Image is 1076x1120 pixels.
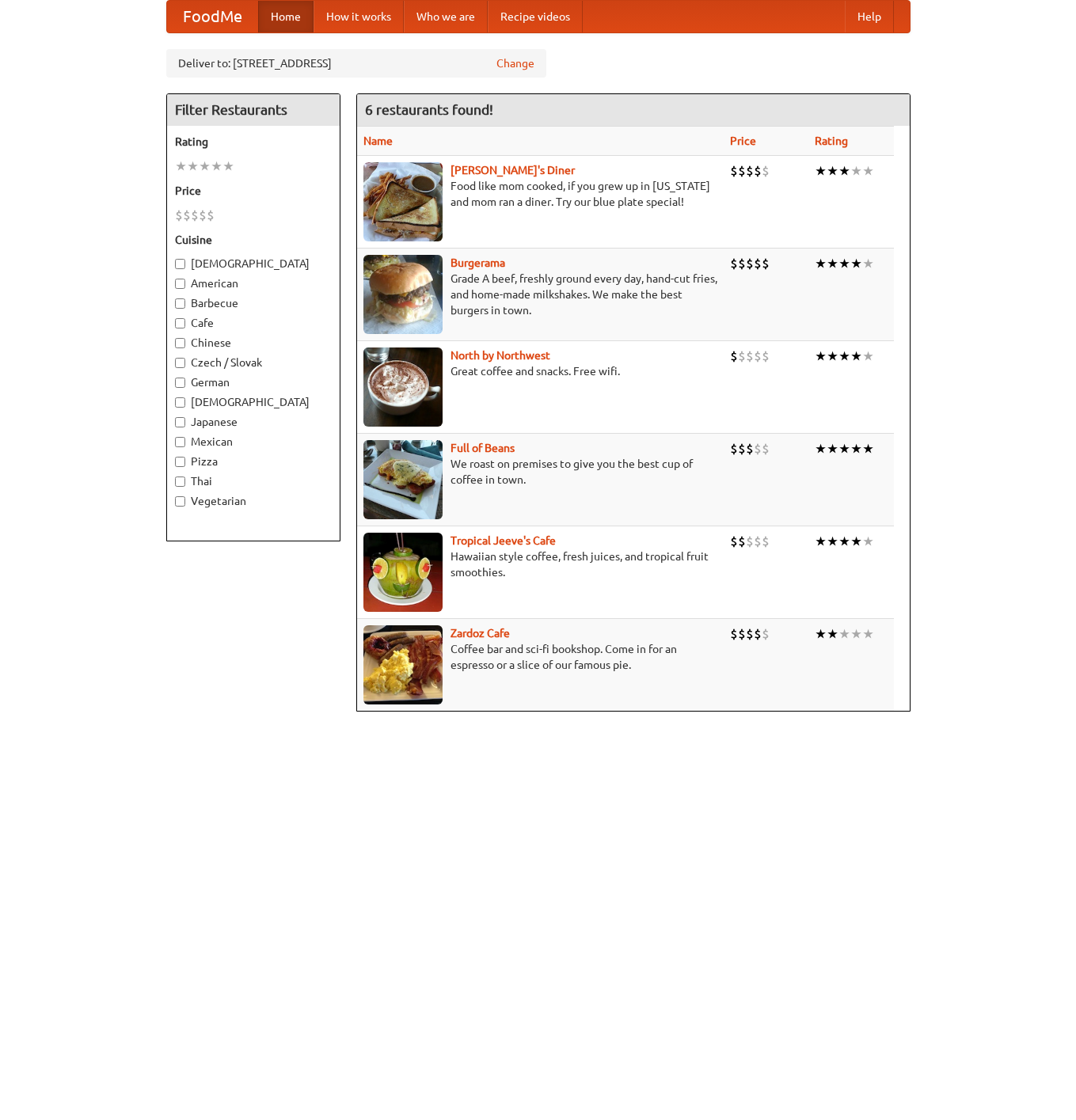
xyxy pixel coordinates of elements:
[827,625,838,643] li: ★
[175,158,187,175] li: ★
[363,440,443,519] img: beans.jpg
[838,440,850,457] li: ★
[363,255,443,334] img: burgerama.jpg
[166,49,546,78] div: Deliver to: [STREET_ADDRESS]
[838,347,850,365] li: ★
[815,162,827,180] li: ★
[862,440,874,457] li: ★
[175,279,185,289] input: American
[175,437,185,447] input: Mexican
[175,259,185,269] input: [DEMOGRAPHIC_DATA]
[730,135,756,147] a: Price
[175,295,332,311] label: Barbecue
[183,207,191,224] li: $
[222,158,234,175] li: ★
[175,414,332,430] label: Japanese
[738,347,746,365] li: $
[175,358,185,368] input: Czech / Slovak
[730,533,738,550] li: $
[827,255,838,272] li: ★
[363,625,443,704] img: zardoz.jpg
[199,207,207,224] li: $
[754,347,762,365] li: $
[730,440,738,457] li: $
[451,442,515,454] b: Full of Beans
[451,256,505,269] a: Burgerama
[191,207,199,224] li: $
[746,533,754,550] li: $
[815,440,827,457] li: ★
[815,255,827,272] li: ★
[175,496,185,507] input: Vegetarian
[862,255,874,272] li: ★
[211,158,222,175] li: ★
[175,298,185,309] input: Barbecue
[363,549,717,580] p: Hawaiian style coffee, fresh juices, and tropical fruit smoothies.
[363,363,717,379] p: Great coffee and snacks. Free wifi.
[175,454,332,469] label: Pizza
[175,318,185,328] input: Cafe
[754,255,762,272] li: $
[187,158,199,175] li: ★
[451,349,550,362] a: North by Northwest
[167,1,258,32] a: FoodMe
[175,378,185,388] input: German
[738,533,746,550] li: $
[827,162,838,180] li: ★
[167,94,340,126] h4: Filter Restaurants
[762,533,770,550] li: $
[762,440,770,457] li: $
[496,55,534,71] a: Change
[175,315,332,331] label: Cafe
[314,1,404,32] a: How it works
[838,533,850,550] li: ★
[754,533,762,550] li: $
[175,434,332,450] label: Mexican
[862,625,874,643] li: ★
[738,625,746,643] li: $
[199,158,211,175] li: ★
[175,207,183,224] li: $
[746,625,754,643] li: $
[827,347,838,365] li: ★
[488,1,583,32] a: Recipe videos
[762,255,770,272] li: $
[175,493,332,509] label: Vegetarian
[850,440,862,457] li: ★
[746,255,754,272] li: $
[762,625,770,643] li: $
[451,627,510,640] a: Zardoz Cafe
[175,476,185,487] input: Thai
[815,625,827,643] li: ★
[754,440,762,457] li: $
[850,162,862,180] li: ★
[730,625,738,643] li: $
[845,1,894,32] a: Help
[451,164,575,177] a: [PERSON_NAME]'s Diner
[175,374,332,390] label: German
[838,255,850,272] li: ★
[862,533,874,550] li: ★
[730,162,738,180] li: $
[404,1,488,32] a: Who we are
[175,338,185,348] input: Chinese
[838,625,850,643] li: ★
[815,533,827,550] li: ★
[175,473,332,489] label: Thai
[730,347,738,365] li: $
[754,625,762,643] li: $
[738,162,746,180] li: $
[850,625,862,643] li: ★
[175,232,332,248] h5: Cuisine
[827,533,838,550] li: ★
[850,533,862,550] li: ★
[451,534,556,547] a: Tropical Jeeve's Cafe
[746,440,754,457] li: $
[730,255,738,272] li: $
[746,162,754,180] li: $
[738,255,746,272] li: $
[175,256,332,271] label: [DEMOGRAPHIC_DATA]
[175,417,185,427] input: Japanese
